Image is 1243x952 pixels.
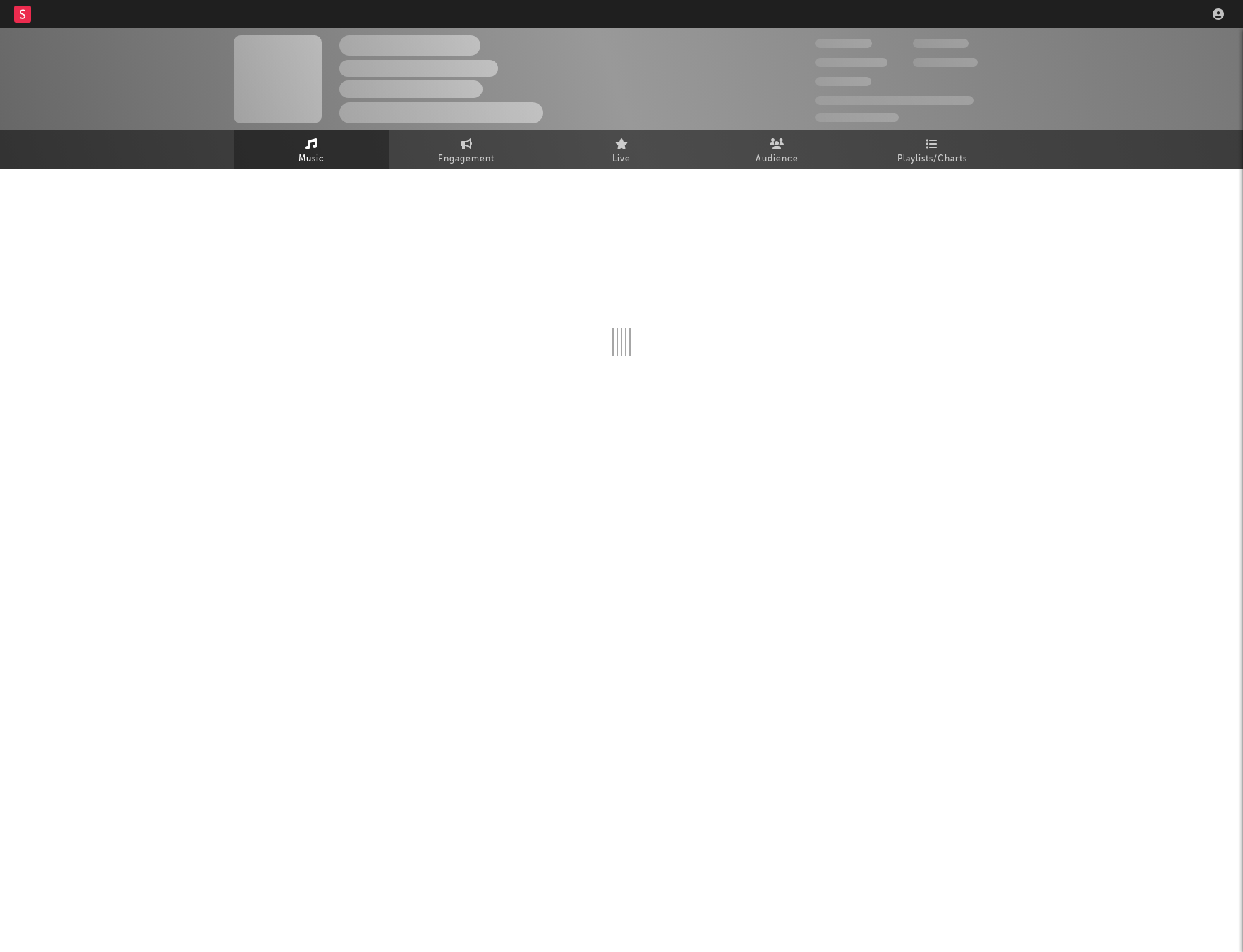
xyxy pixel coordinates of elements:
[815,77,871,86] span: 100,000
[913,58,978,67] span: 1,000,000
[389,130,544,169] a: Engagement
[815,96,974,105] span: 50,000,000 Monthly Listeners
[815,58,887,67] span: 50,000,000
[897,151,967,168] span: Playlists/Charts
[815,39,872,48] span: 300,000
[756,151,799,168] span: Audience
[544,130,699,169] a: Live
[234,130,389,169] a: Music
[913,39,969,48] span: 100,000
[298,151,325,168] span: Music
[815,113,899,122] span: Jump Score: 85.0
[854,130,1009,169] a: Playlists/Charts
[438,151,495,168] span: Engagement
[699,130,854,169] a: Audience
[612,151,631,168] span: Live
